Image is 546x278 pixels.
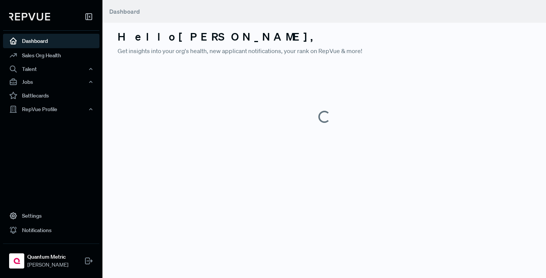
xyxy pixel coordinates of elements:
h3: Hello [PERSON_NAME] , [118,30,531,43]
button: Jobs [3,75,99,88]
a: Notifications [3,223,99,237]
a: Dashboard [3,34,99,48]
button: RepVue Profile [3,103,99,116]
a: Battlecards [3,88,99,103]
a: Sales Org Health [3,48,99,63]
img: Quantum Metric [11,255,23,267]
strong: Quantum Metric [27,253,68,261]
img: RepVue [9,13,50,20]
span: Dashboard [109,8,140,15]
span: [PERSON_NAME] [27,261,68,269]
a: Settings [3,209,99,223]
button: Talent [3,63,99,75]
a: Quantum MetricQuantum Metric[PERSON_NAME] [3,243,99,272]
p: Get insights into your org's health, new applicant notifications, your rank on RepVue & more! [118,46,531,55]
